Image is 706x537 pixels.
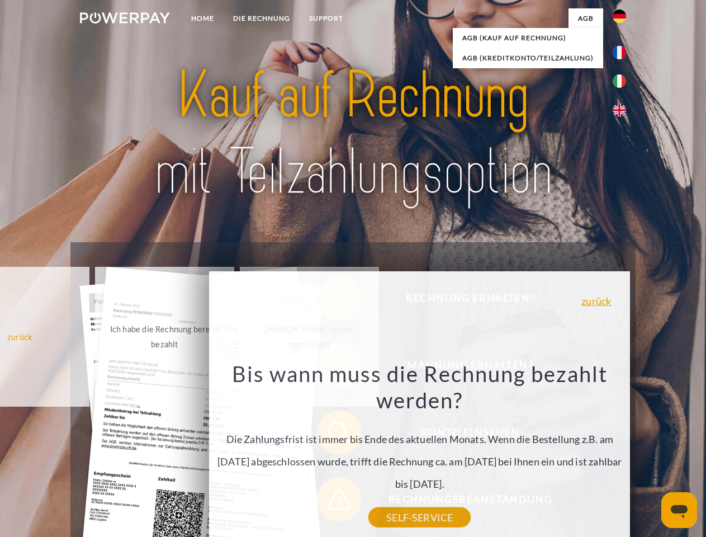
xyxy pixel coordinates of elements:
a: agb [568,8,603,29]
a: SUPPORT [300,8,353,29]
img: fr [613,46,626,59]
a: AGB (Kreditkonto/Teilzahlung) [453,48,603,68]
h3: Bis wann muss die Rechnung bezahlt werden? [216,360,624,414]
a: Home [182,8,224,29]
a: zurück [581,296,611,306]
div: Ich habe die Rechnung bereits bezahlt [102,322,228,352]
iframe: Schaltfläche zum Öffnen des Messaging-Fensters [661,492,697,528]
img: de [613,10,626,23]
a: AGB (Kauf auf Rechnung) [453,28,603,48]
img: it [613,74,626,88]
img: en [613,103,626,117]
img: title-powerpay_de.svg [107,54,599,214]
div: Die Zahlungsfrist ist immer bis Ende des aktuellen Monats. Wenn die Bestellung z.B. am [DATE] abg... [216,360,624,517]
a: DIE RECHNUNG [224,8,300,29]
a: SELF-SERVICE [368,507,471,527]
img: logo-powerpay-white.svg [80,12,170,23]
